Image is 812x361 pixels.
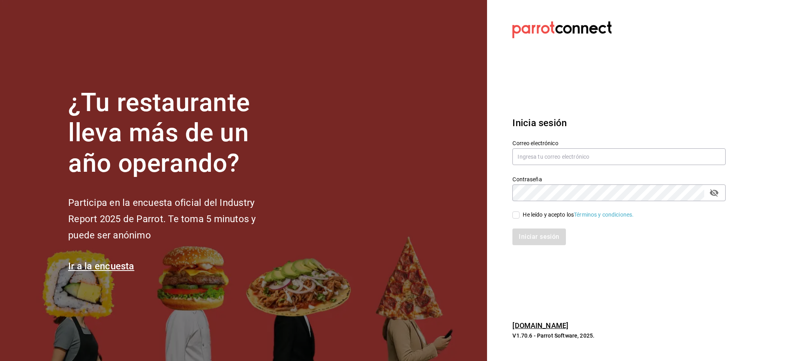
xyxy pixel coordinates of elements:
[512,148,726,165] input: Ingresa tu correo electrónico
[512,321,568,330] a: [DOMAIN_NAME]
[68,261,134,272] a: Ir a la encuesta
[574,211,634,218] a: Términos y condiciones.
[512,176,726,182] label: Contraseña
[68,195,282,243] h2: Participa en la encuesta oficial del Industry Report 2025 de Parrot. Te toma 5 minutos y puede se...
[512,332,726,340] p: V1.70.6 - Parrot Software, 2025.
[707,186,721,200] button: passwordField
[512,116,726,130] h3: Inicia sesión
[512,140,726,146] label: Correo electrónico
[523,211,634,219] div: He leído y acepto los
[68,88,282,179] h1: ¿Tu restaurante lleva más de un año operando?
